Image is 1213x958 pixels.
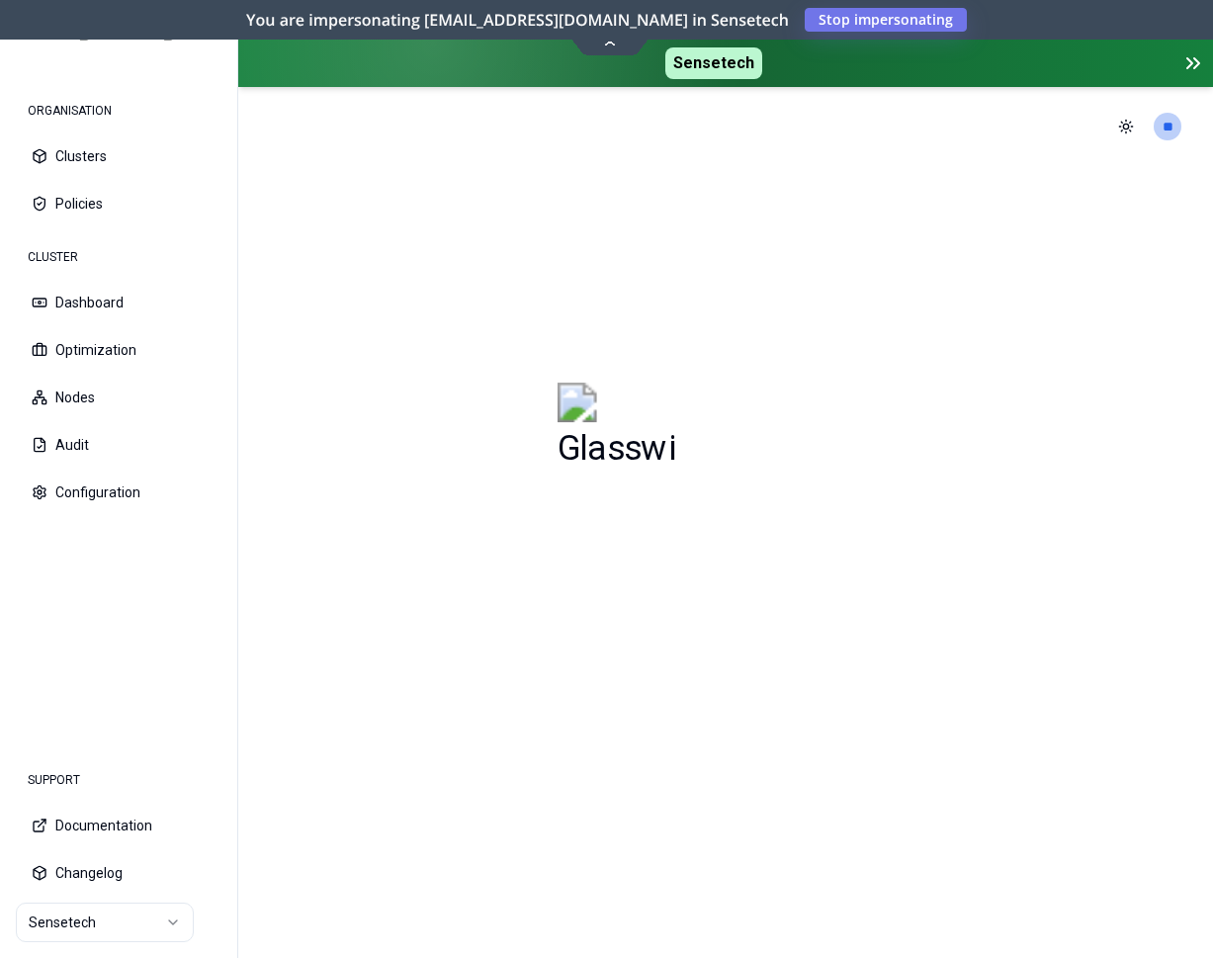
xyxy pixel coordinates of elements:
[16,804,221,847] button: Documentation
[16,851,221,895] button: Changelog
[16,91,221,131] div: ORGANISATION
[16,237,221,277] div: CLUSTER
[16,760,221,800] div: SUPPORT
[16,281,221,324] button: Dashboard
[16,182,221,225] button: Policies
[16,134,221,178] button: Clusters
[16,376,221,419] button: Nodes
[665,47,762,79] span: Sensetech
[16,328,221,372] button: Optimization
[16,471,221,514] button: Configuration
[16,423,221,467] button: Audit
